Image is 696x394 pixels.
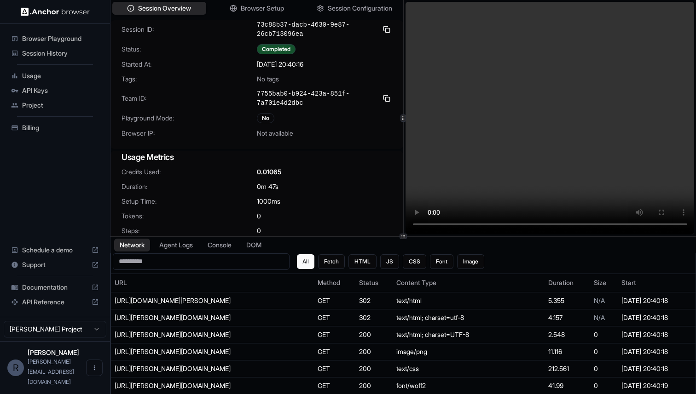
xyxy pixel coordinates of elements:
[355,360,393,377] td: 200
[28,348,79,356] span: Ryan Voigt
[257,167,281,177] span: 0.01065
[548,278,586,287] div: Duration
[122,129,257,138] span: Browser IP:
[122,182,257,191] span: Duration:
[7,98,103,113] div: Project
[22,101,99,110] span: Project
[393,326,545,343] td: text/html; charset=UTF-8
[21,7,90,16] img: Anchor Logo
[545,292,590,309] td: 5.355
[22,71,99,80] span: Usage
[355,292,393,309] td: 302
[122,167,257,177] span: Credits Used:
[115,381,253,390] div: https://sims.plato.so/build/assets/fa-solid-900-CTAAxXor.woff2
[590,377,618,394] td: 0
[122,197,257,206] span: Setup Time:
[430,254,453,269] button: Font
[28,358,74,385] span: ryan@plato.so
[590,360,618,377] td: 0
[618,292,696,309] td: [DATE] 20:40:18
[7,120,103,135] div: Billing
[122,45,257,54] span: Status:
[257,129,293,138] span: Not available
[314,326,356,343] td: GET
[122,74,257,84] span: Tags:
[618,326,696,343] td: [DATE] 20:40:18
[115,364,253,373] div: https://sims.plato.so/build/assets/app-DdqlWyMM.css
[314,360,356,377] td: GET
[348,254,377,269] button: HTML
[355,377,393,394] td: 200
[7,69,103,83] div: Usage
[7,46,103,61] div: Session History
[594,297,605,304] span: N/A
[457,254,484,269] button: Image
[114,239,150,251] button: Network
[257,113,274,123] div: No
[355,309,393,326] td: 302
[618,377,696,394] td: [DATE] 20:40:19
[7,280,103,295] div: Documentation
[22,86,99,95] span: API Keys
[257,20,377,39] span: 73c88b37-dacb-4630-9e87-26cb713096ea
[393,343,545,360] td: image/png
[122,226,257,235] span: Steps:
[115,313,253,322] div: https://sims.plato.so/
[314,292,356,309] td: GET
[355,343,393,360] td: 200
[257,211,261,221] span: 0
[257,74,279,84] span: No tags
[590,343,618,360] td: 0
[122,114,257,123] span: Playground Mode:
[202,239,237,251] button: Console
[7,257,103,272] div: Support
[115,330,253,339] div: https://sims.plato.so/login
[22,260,88,269] span: Support
[115,278,310,287] div: URL
[594,278,614,287] div: Size
[241,4,284,13] span: Browser Setup
[318,278,352,287] div: Method
[314,343,356,360] td: GET
[115,296,253,305] div: https://efdd2ed7-f7ff-4678-a12a-3b9801563729.staging.sims.plato.so/
[122,60,257,69] span: Started At:
[318,254,345,269] button: Fetch
[86,360,103,376] button: Open menu
[257,60,303,69] span: [DATE] 20:40:16
[594,314,605,321] span: N/A
[590,326,618,343] td: 0
[122,94,257,103] span: Team ID:
[257,182,278,191] span: 0m 47s
[545,343,590,360] td: 11.116
[7,360,24,376] div: R
[22,246,88,255] span: Schedule a demo
[328,4,392,13] span: Session Configuration
[297,254,314,269] button: All
[22,49,99,58] span: Session History
[154,239,198,251] button: Agent Logs
[314,309,356,326] td: GET
[618,360,696,377] td: [DATE] 20:40:18
[22,123,99,132] span: Billing
[403,254,426,269] button: CSS
[7,295,103,309] div: API Reference
[122,151,392,164] h3: Usage Metrics
[138,4,191,13] span: Session Overview
[545,360,590,377] td: 212.561
[22,297,88,307] span: API Reference
[122,25,257,34] span: Session ID:
[380,254,399,269] button: JS
[122,211,257,221] span: Tokens:
[545,309,590,326] td: 4.157
[621,278,692,287] div: Start
[22,283,88,292] span: Documentation
[545,377,590,394] td: 41.99
[393,377,545,394] td: font/woff2
[618,309,696,326] td: [DATE] 20:40:18
[396,278,541,287] div: Content Type
[393,292,545,309] td: text/html
[115,347,253,356] div: https://sims.plato.so/images/logo-session.png
[359,278,389,287] div: Status
[618,343,696,360] td: [DATE] 20:40:18
[241,239,267,251] button: DOM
